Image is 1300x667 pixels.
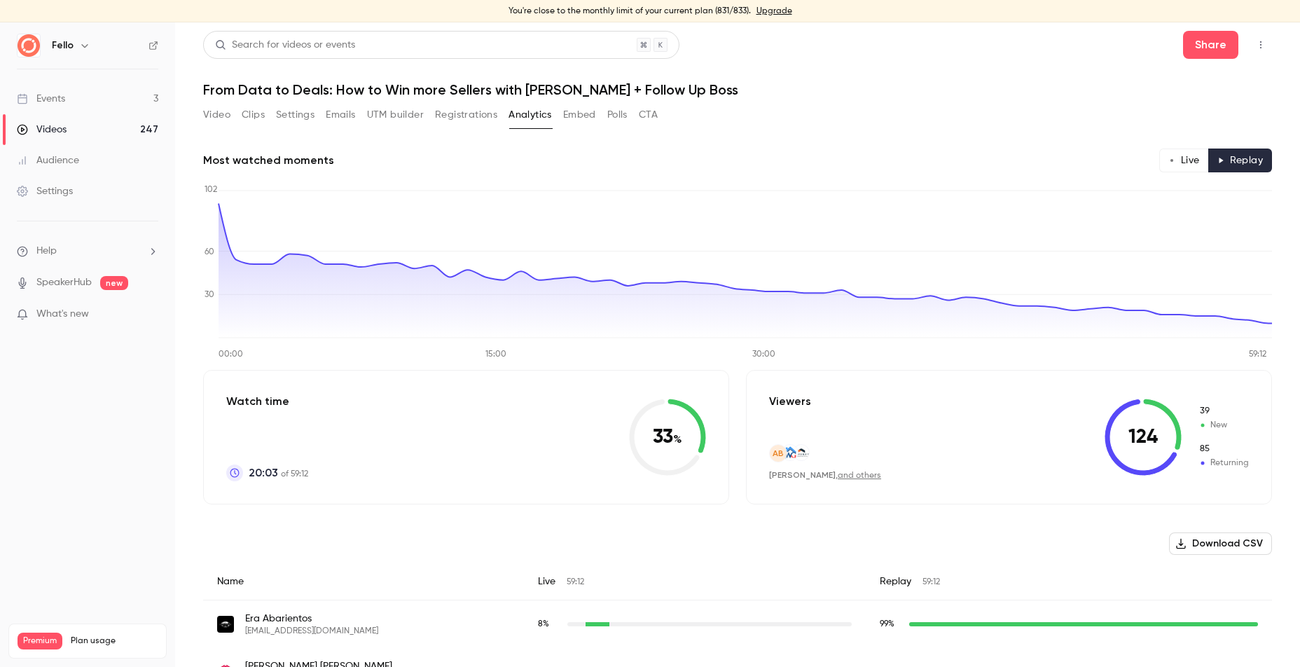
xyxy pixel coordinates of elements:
[769,393,811,410] p: Viewers
[36,244,57,259] span: Help
[563,104,596,126] button: Embed
[17,184,73,198] div: Settings
[752,350,775,359] tspan: 30:00
[71,635,158,647] span: Plan usage
[203,563,524,600] div: Name
[203,104,230,126] button: Video
[838,472,881,480] a: and others
[17,123,67,137] div: Videos
[567,578,584,586] span: 59:12
[538,618,560,631] span: Live watch time
[52,39,74,53] h6: Fello
[1198,405,1249,418] span: New
[249,465,278,481] span: 20:03
[769,469,881,481] div: ,
[769,470,836,480] span: [PERSON_NAME]
[203,600,1272,649] div: era@soldbycarin.com
[203,81,1272,98] h1: From Data to Deals: How to Win more Sellers with [PERSON_NAME] + Follow Up Boss
[36,307,89,322] span: What's new
[141,308,158,321] iframe: Noticeable Trigger
[1183,31,1238,59] button: Share
[524,563,866,600] div: Live
[242,104,265,126] button: Clips
[205,186,217,194] tspan: 102
[756,6,792,17] a: Upgrade
[245,626,378,637] span: [EMAIL_ADDRESS][DOMAIN_NAME]
[217,616,234,633] img: soldbycarin.com
[794,445,809,460] img: sellingnj.com
[538,620,549,628] span: 8 %
[326,104,355,126] button: Emails
[782,445,798,460] img: johnwentworthgroup.com
[18,633,62,649] span: Premium
[880,618,902,631] span: Replay watch time
[18,34,40,57] img: Fello
[880,620,894,628] span: 99 %
[1249,350,1266,359] tspan: 59:12
[922,578,940,586] span: 59:12
[1208,149,1272,172] button: Replay
[203,152,334,169] h2: Most watched moments
[1198,457,1249,469] span: Returning
[17,244,158,259] li: help-dropdown-opener
[17,92,65,106] div: Events
[276,104,314,126] button: Settings
[249,465,308,481] p: of 59:12
[1198,443,1249,455] span: Returning
[100,276,128,290] span: new
[1250,34,1272,56] button: Top Bar Actions
[205,248,214,256] tspan: 60
[639,104,658,126] button: CTA
[367,104,424,126] button: UTM builder
[17,153,79,167] div: Audience
[36,275,92,290] a: SpeakerHub
[485,350,506,359] tspan: 15:00
[219,350,243,359] tspan: 00:00
[509,104,552,126] button: Analytics
[215,38,355,53] div: Search for videos or events
[773,447,784,460] span: AB
[205,291,214,299] tspan: 30
[607,104,628,126] button: Polls
[1159,149,1209,172] button: Live
[226,393,308,410] p: Watch time
[245,612,378,626] span: Era Abarientos
[1198,419,1249,432] span: New
[435,104,497,126] button: Registrations
[866,563,1272,600] div: Replay
[1169,532,1272,555] button: Download CSV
